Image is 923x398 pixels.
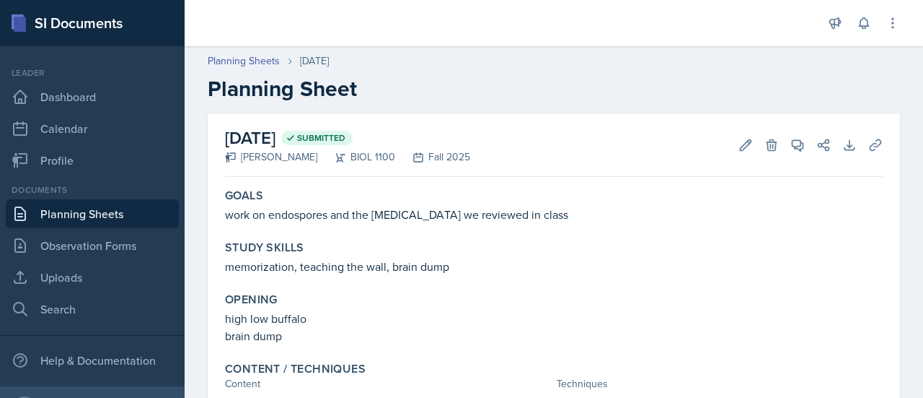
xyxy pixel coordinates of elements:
[395,150,470,165] div: Fall 2025
[6,231,179,260] a: Observation Forms
[6,199,179,228] a: Planning Sheets
[225,150,317,165] div: [PERSON_NAME]
[6,146,179,175] a: Profile
[6,295,179,324] a: Search
[225,362,366,376] label: Content / Techniques
[225,189,263,203] label: Goals
[6,263,179,292] a: Uploads
[317,150,395,165] div: BIOL 1100
[225,327,883,345] p: brain dump
[225,310,883,327] p: high low buffalo
[225,125,470,151] h2: [DATE]
[6,82,179,111] a: Dashboard
[225,258,883,275] p: memorization, teaching the wall, brain dump
[225,206,883,223] p: work on endospores and the [MEDICAL_DATA] we reviewed in class
[6,66,179,79] div: Leader
[6,183,179,196] div: Documents
[225,241,304,255] label: Study Skills
[300,53,329,69] div: [DATE]
[6,346,179,375] div: Help & Documentation
[208,53,280,69] a: Planning Sheets
[225,376,551,391] div: Content
[208,76,900,102] h2: Planning Sheet
[297,132,345,144] span: Submitted
[225,293,278,307] label: Opening
[557,376,883,391] div: Techniques
[6,114,179,143] a: Calendar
